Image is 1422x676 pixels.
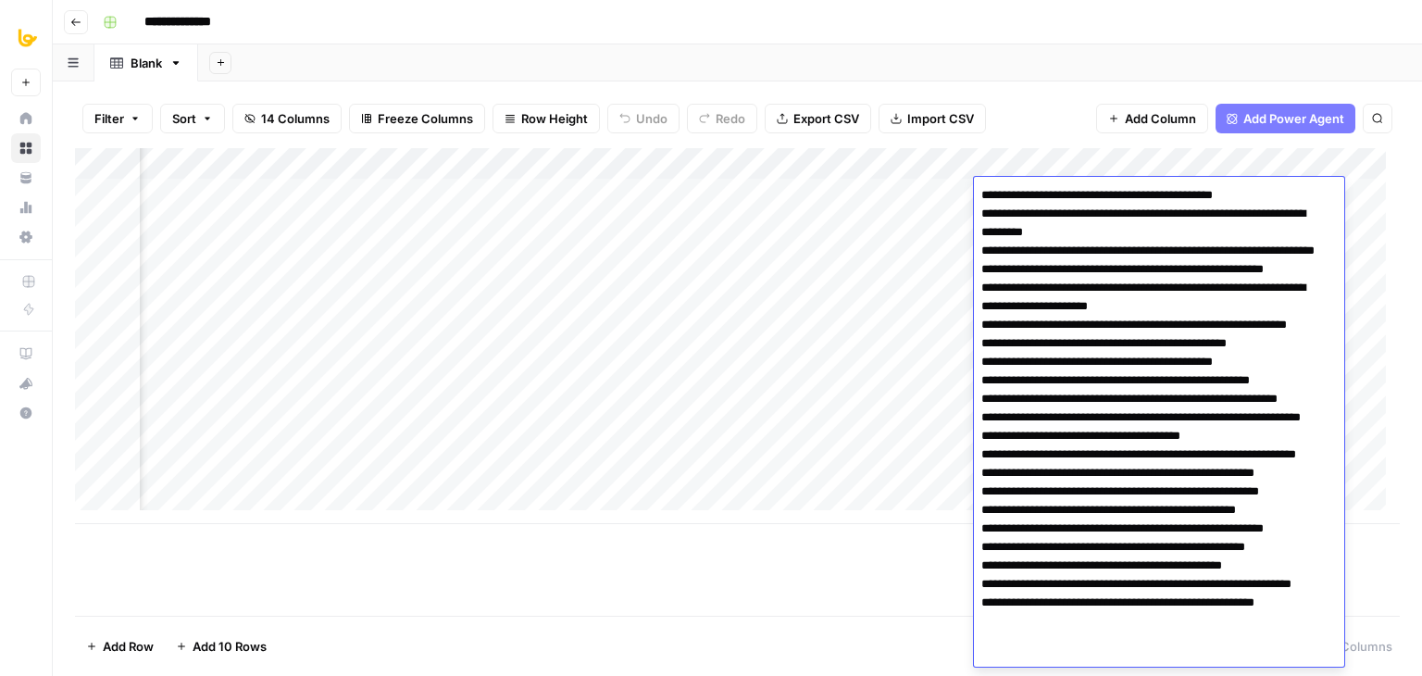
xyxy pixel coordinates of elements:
[636,109,667,128] span: Undo
[607,104,680,133] button: Undo
[232,104,342,133] button: 14 Columns
[765,104,871,133] button: Export CSV
[11,369,41,398] button: What's new?
[521,109,588,128] span: Row Height
[1096,104,1208,133] button: Add Column
[349,104,485,133] button: Freeze Columns
[11,21,44,55] img: All About AI Logo
[193,637,267,656] span: Add 10 Rows
[879,104,986,133] button: Import CSV
[907,109,974,128] span: Import CSV
[687,104,757,133] button: Redo
[1125,109,1196,128] span: Add Column
[1243,109,1344,128] span: Add Power Agent
[716,109,745,128] span: Redo
[165,632,278,661] button: Add 10 Rows
[172,109,196,128] span: Sort
[12,369,40,397] div: What's new?
[160,104,225,133] button: Sort
[1216,104,1355,133] button: Add Power Agent
[11,222,41,252] a: Settings
[11,398,41,428] button: Help + Support
[11,133,41,163] a: Browse
[94,109,124,128] span: Filter
[11,163,41,193] a: Your Data
[82,104,153,133] button: Filter
[11,15,41,61] button: Workspace: All About AI
[131,54,162,72] div: Blank
[94,44,198,81] a: Blank
[793,109,859,128] span: Export CSV
[11,339,41,369] a: AirOps Academy
[378,109,473,128] span: Freeze Columns
[11,104,41,133] a: Home
[11,193,41,222] a: Usage
[493,104,600,133] button: Row Height
[261,109,330,128] span: 14 Columns
[75,632,165,661] button: Add Row
[103,637,154,656] span: Add Row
